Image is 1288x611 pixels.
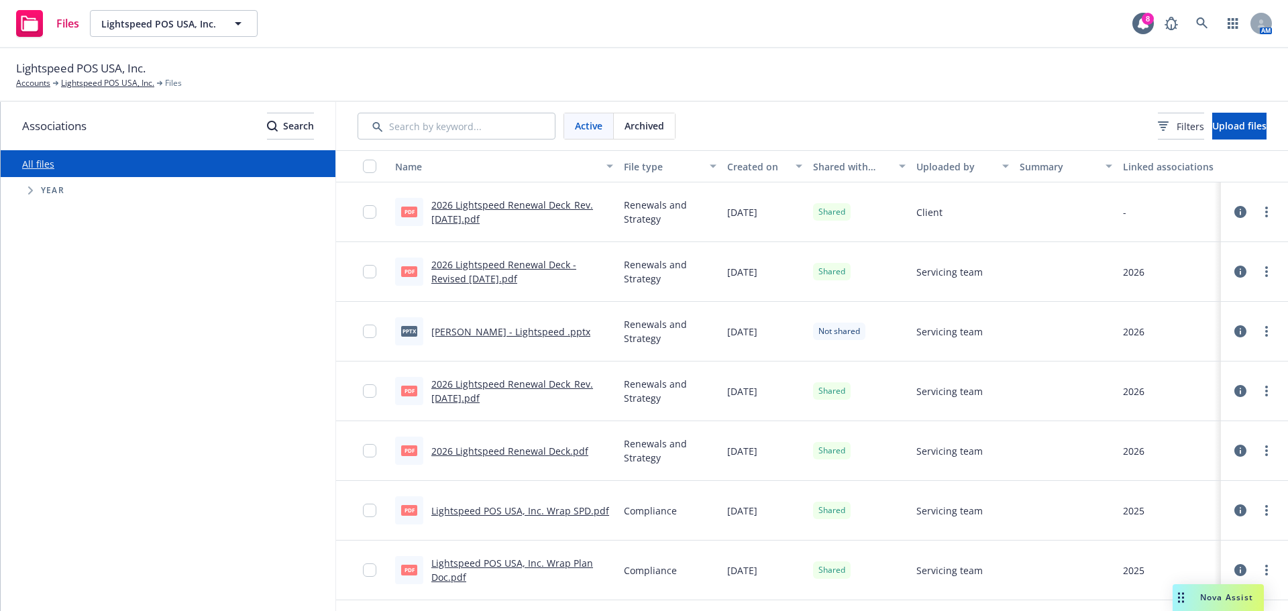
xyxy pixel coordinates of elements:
svg: Search [267,121,278,131]
a: Switch app [1220,10,1246,37]
a: All files [22,158,54,170]
div: Drag to move [1173,584,1189,611]
a: more [1258,443,1275,459]
span: Shared [818,445,845,457]
button: Uploaded by [911,150,1014,182]
div: Tree Example [1,177,335,204]
div: - [1123,205,1126,219]
span: Servicing team [916,325,983,339]
span: Compliance [624,563,677,577]
span: Filters [1158,119,1204,133]
span: Client [916,205,943,219]
span: Shared [818,206,845,218]
a: Report a Bug [1158,10,1185,37]
span: [DATE] [727,563,757,577]
button: Upload files [1212,113,1267,140]
a: Accounts [16,77,50,89]
span: [DATE] [727,444,757,458]
div: Linked associations [1123,160,1216,174]
button: Created on [722,150,808,182]
button: Summary [1014,150,1118,182]
span: [DATE] [727,265,757,279]
span: Shared [818,504,845,516]
span: Shared [818,385,845,397]
div: 8 [1142,13,1154,25]
span: Lightspeed POS USA, Inc. [101,17,217,31]
input: Toggle Row Selected [363,265,376,278]
button: Linked associations [1118,150,1221,182]
div: Search [267,113,314,139]
span: Lightspeed POS USA, Inc. [16,60,146,77]
a: Files [11,5,85,42]
a: Lightspeed POS USA, Inc. Wrap SPD.pdf [431,504,609,517]
a: more [1258,383,1275,399]
a: 2026 Lightspeed Renewal Deck - Revised [DATE].pdf [431,258,576,285]
button: File type [619,150,722,182]
div: Shared with client [813,160,891,174]
span: Year [41,186,64,195]
span: Upload files [1212,119,1267,132]
button: Nova Assist [1173,584,1264,611]
a: 2026 Lightspeed Renewal Deck_Rev.[DATE].pdf [431,378,593,404]
span: Renewals and Strategy [624,198,716,226]
button: Shared with client [808,150,911,182]
span: Servicing team [916,444,983,458]
span: Renewals and Strategy [624,437,716,465]
span: pdf [401,565,417,575]
div: File type [624,160,702,174]
span: Renewals and Strategy [624,377,716,405]
span: [DATE] [727,384,757,398]
span: Renewals and Strategy [624,258,716,286]
span: Servicing team [916,504,983,518]
div: Name [395,160,598,174]
span: pdf [401,505,417,515]
a: Search [1189,10,1216,37]
span: pptx [401,326,417,336]
input: Toggle Row Selected [363,444,376,457]
div: 2026 [1123,265,1144,279]
span: pdf [401,445,417,455]
button: Lightspeed POS USA, Inc. [90,10,258,37]
span: Servicing team [916,265,983,279]
span: Compliance [624,504,677,518]
span: [DATE] [727,325,757,339]
a: Lightspeed POS USA, Inc. [61,77,154,89]
div: 2026 [1123,325,1144,339]
a: 2026 Lightspeed Renewal Deck.pdf [431,445,588,457]
input: Select all [363,160,376,173]
span: pdf [401,207,417,217]
span: Servicing team [916,384,983,398]
span: Filters [1177,119,1204,133]
span: Shared [818,564,845,576]
span: Files [56,18,79,29]
button: Filters [1158,113,1204,140]
span: [DATE] [727,504,757,518]
span: pdf [401,266,417,276]
input: Toggle Row Selected [363,563,376,577]
span: [DATE] [727,205,757,219]
span: Nova Assist [1200,592,1253,603]
a: more [1258,562,1275,578]
a: 2026 Lightspeed Renewal Deck_Rev.[DATE].pdf [431,199,593,225]
span: Files [165,77,182,89]
span: pdf [401,386,417,396]
input: Toggle Row Selected [363,325,376,338]
a: more [1258,323,1275,339]
div: Created on [727,160,788,174]
input: Search by keyword... [358,113,555,140]
div: 2025 [1123,504,1144,518]
div: 2026 [1123,384,1144,398]
input: Toggle Row Selected [363,504,376,517]
div: 2026 [1123,444,1144,458]
a: more [1258,264,1275,280]
span: Shared [818,266,845,278]
div: Summary [1020,160,1097,174]
div: Uploaded by [916,160,994,174]
a: more [1258,204,1275,220]
a: Lightspeed POS USA, Inc. Wrap Plan Doc.pdf [431,557,593,584]
span: Not shared [818,325,860,337]
input: Toggle Row Selected [363,384,376,398]
span: Associations [22,117,87,135]
a: more [1258,502,1275,518]
input: Toggle Row Selected [363,205,376,219]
